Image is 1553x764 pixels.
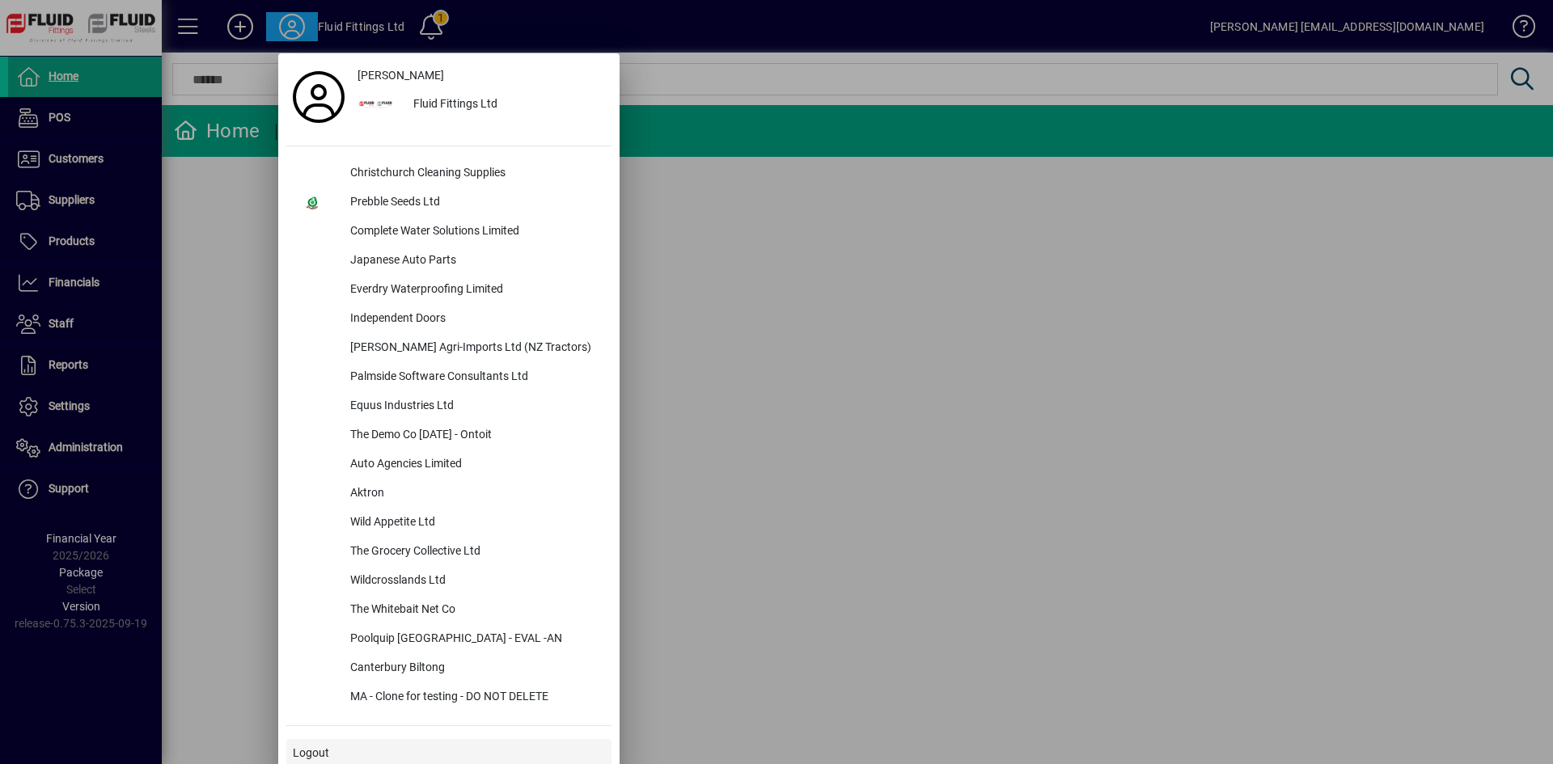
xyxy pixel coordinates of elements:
div: Palmside Software Consultants Ltd [337,363,611,392]
div: Equus Industries Ltd [337,392,611,421]
div: The Whitebait Net Co [337,596,611,625]
span: Logout [293,745,329,762]
div: [PERSON_NAME] Agri-Imports Ltd (NZ Tractors) [337,334,611,363]
div: Wildcrosslands Ltd [337,567,611,596]
span: [PERSON_NAME] [358,67,444,84]
button: Fluid Fittings Ltd [351,91,611,120]
button: The Grocery Collective Ltd [286,538,611,567]
button: [PERSON_NAME] Agri-Imports Ltd (NZ Tractors) [286,334,611,363]
button: Japanese Auto Parts [286,247,611,276]
div: MA - Clone for testing - DO NOT DELETE [337,683,611,712]
div: Poolquip [GEOGRAPHIC_DATA] - EVAL -AN [337,625,611,654]
div: Everdry Waterproofing Limited [337,276,611,305]
div: The Grocery Collective Ltd [337,538,611,567]
div: Christchurch Cleaning Supplies [337,159,611,188]
div: Complete Water Solutions Limited [337,217,611,247]
div: Prebble Seeds Ltd [337,188,611,217]
button: Palmside Software Consultants Ltd [286,363,611,392]
button: MA - Clone for testing - DO NOT DELETE [286,683,611,712]
button: Poolquip [GEOGRAPHIC_DATA] - EVAL -AN [286,625,611,654]
button: Auto Agencies Limited [286,450,611,479]
div: The Demo Co [DATE] - Ontoit [337,421,611,450]
a: [PERSON_NAME] [351,61,611,91]
button: Independent Doors [286,305,611,334]
button: Everdry Waterproofing Limited [286,276,611,305]
button: Complete Water Solutions Limited [286,217,611,247]
div: Aktron [337,479,611,509]
div: Japanese Auto Parts [337,247,611,276]
button: Equus Industries Ltd [286,392,611,421]
button: Christchurch Cleaning Supplies [286,159,611,188]
a: Profile [286,82,351,112]
button: Aktron [286,479,611,509]
div: Independent Doors [337,305,611,334]
button: The Whitebait Net Co [286,596,611,625]
button: Wildcrosslands Ltd [286,567,611,596]
button: Prebble Seeds Ltd [286,188,611,217]
button: The Demo Co [DATE] - Ontoit [286,421,611,450]
div: Canterbury Biltong [337,654,611,683]
div: Fluid Fittings Ltd [400,91,611,120]
button: Canterbury Biltong [286,654,611,683]
div: Auto Agencies Limited [337,450,611,479]
button: Wild Appetite Ltd [286,509,611,538]
div: Wild Appetite Ltd [337,509,611,538]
